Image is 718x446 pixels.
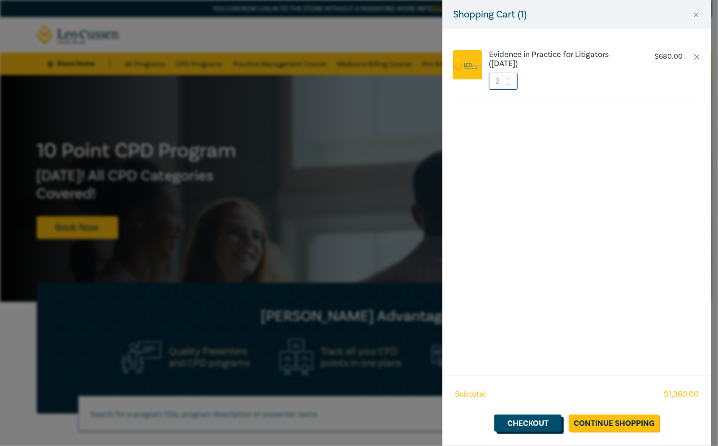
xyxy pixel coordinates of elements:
a: Checkout [494,415,562,432]
a: Evidence in Practice for Litigators ([DATE]) [489,50,638,68]
a: Continue Shopping [569,415,659,432]
img: logo.png [453,58,482,71]
h5: Shopping Cart ( 1 ) [453,7,527,22]
span: $ 1,360.00 [664,389,699,400]
p: $ 680.00 [655,52,683,61]
input: 1 [489,73,518,90]
button: Close [692,11,701,19]
span: Subtotal [455,389,486,400]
